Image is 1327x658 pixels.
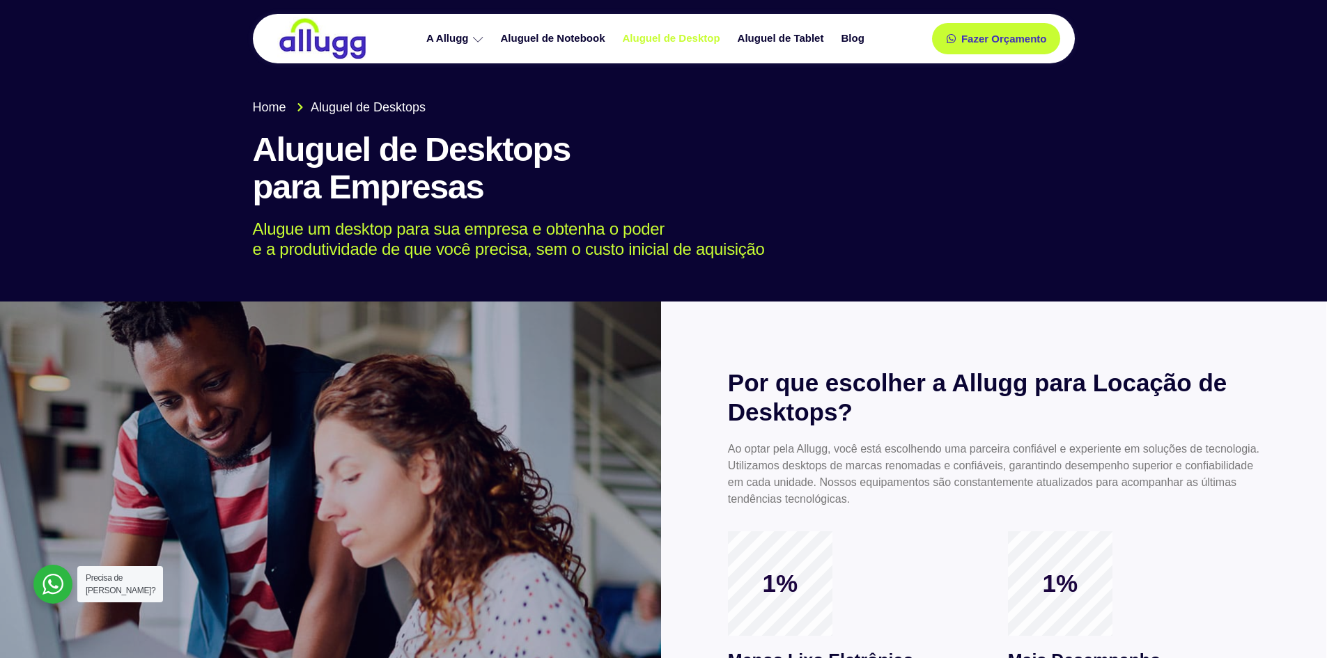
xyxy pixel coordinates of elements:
[728,569,832,598] span: 1%
[731,26,835,51] a: Aluguel de Tablet
[834,26,874,51] a: Blog
[86,573,155,595] span: Precisa de [PERSON_NAME]?
[616,26,731,51] a: Aluguel de Desktop
[307,98,426,117] span: Aluguel de Desktops
[1008,569,1112,598] span: 1%
[253,219,1055,260] p: Alugue um desktop para sua empresa e obtenha o poder e a produtividade de que você precisa, sem o...
[253,98,286,117] span: Home
[277,17,368,60] img: locação de TI é Allugg
[253,131,1075,206] h1: Aluguel de Desktops para Empresas
[728,368,1260,427] h2: Por que escolher a Allugg para Locação de Desktops?
[728,441,1260,508] p: Ao optar pela Allugg, você está escolhendo uma parceira confiável e experiente em soluções de tec...
[419,26,494,51] a: A Allugg
[494,26,616,51] a: Aluguel de Notebook
[961,33,1047,44] span: Fazer Orçamento
[932,23,1061,54] a: Fazer Orçamento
